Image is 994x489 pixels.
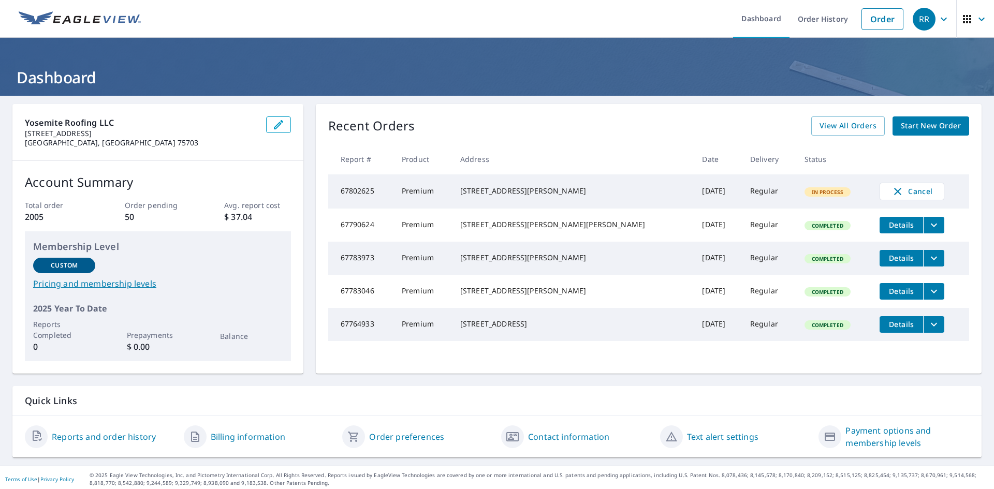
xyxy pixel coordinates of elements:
p: Quick Links [25,394,969,407]
span: In Process [806,188,850,196]
p: Balance [220,331,282,342]
a: Start New Order [893,116,969,136]
a: Reports and order history [52,431,156,443]
button: detailsBtn-67764933 [880,316,923,333]
p: Reports Completed [33,319,95,340]
p: | [5,476,74,482]
div: [STREET_ADDRESS][PERSON_NAME][PERSON_NAME] [460,219,686,230]
span: Details [886,253,917,263]
td: Premium [393,174,452,209]
button: detailsBtn-67790624 [880,217,923,233]
th: Report # [328,144,393,174]
a: Terms of Use [5,476,37,483]
span: Completed [806,321,850,329]
td: Regular [742,275,796,308]
td: [DATE] [694,308,741,341]
td: 67764933 [328,308,393,341]
span: Details [886,286,917,296]
p: 2025 Year To Date [33,302,283,315]
p: Account Summary [25,173,291,191]
td: Premium [393,242,452,275]
p: Prepayments [127,330,189,340]
a: Order preferences [369,431,444,443]
p: Yosemite Roofing LLC [25,116,258,129]
p: Total order [25,200,91,211]
td: [DATE] [694,275,741,308]
span: Cancel [890,185,933,198]
span: Completed [806,255,850,262]
p: Membership Level [33,240,283,254]
td: Regular [742,174,796,209]
p: $ 37.04 [224,211,290,223]
a: Order [861,8,903,30]
span: Details [886,319,917,329]
p: [STREET_ADDRESS] [25,129,258,138]
span: Start New Order [901,120,961,132]
a: Pricing and membership levels [33,277,283,290]
a: Privacy Policy [40,476,74,483]
span: Completed [806,222,850,229]
button: filesDropdownBtn-67783046 [923,283,944,300]
p: 0 [33,340,95,353]
button: filesDropdownBtn-67783973 [923,250,944,266]
th: Product [393,144,452,174]
div: [STREET_ADDRESS] [460,319,686,329]
td: [DATE] [694,209,741,242]
button: filesDropdownBtn-67790624 [923,217,944,233]
td: 67783046 [328,275,393,308]
th: Status [796,144,872,174]
td: Regular [742,308,796,341]
td: Premium [393,209,452,242]
td: Regular [742,209,796,242]
div: RR [913,8,935,31]
div: [STREET_ADDRESS][PERSON_NAME] [460,286,686,296]
p: 2005 [25,211,91,223]
p: Order pending [125,200,191,211]
th: Date [694,144,741,174]
div: [STREET_ADDRESS][PERSON_NAME] [460,186,686,196]
a: View All Orders [811,116,885,136]
button: Cancel [880,183,944,200]
button: detailsBtn-67783973 [880,250,923,266]
p: $ 0.00 [127,340,189,353]
p: Avg. report cost [224,200,290,211]
td: [DATE] [694,242,741,275]
th: Address [452,144,694,174]
td: 67783973 [328,242,393,275]
p: [GEOGRAPHIC_DATA], [GEOGRAPHIC_DATA] 75703 [25,138,258,147]
td: Premium [393,308,452,341]
p: 50 [125,211,191,223]
div: [STREET_ADDRESS][PERSON_NAME] [460,253,686,263]
td: [DATE] [694,174,741,209]
p: © 2025 Eagle View Technologies, Inc. and Pictometry International Corp. All Rights Reserved. Repo... [90,471,989,487]
a: Payment options and membership levels [845,424,969,449]
th: Delivery [742,144,796,174]
img: EV Logo [19,11,141,27]
a: Contact information [528,431,609,443]
td: 67790624 [328,209,393,242]
span: Completed [806,288,850,295]
td: 67802625 [328,174,393,209]
button: detailsBtn-67783046 [880,283,923,300]
span: View All Orders [820,120,876,132]
p: Recent Orders [328,116,415,136]
a: Billing information [211,431,285,443]
td: Premium [393,275,452,308]
a: Text alert settings [687,431,758,443]
button: filesDropdownBtn-67764933 [923,316,944,333]
p: Custom [51,261,78,270]
td: Regular [742,242,796,275]
span: Details [886,220,917,230]
h1: Dashboard [12,67,982,88]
